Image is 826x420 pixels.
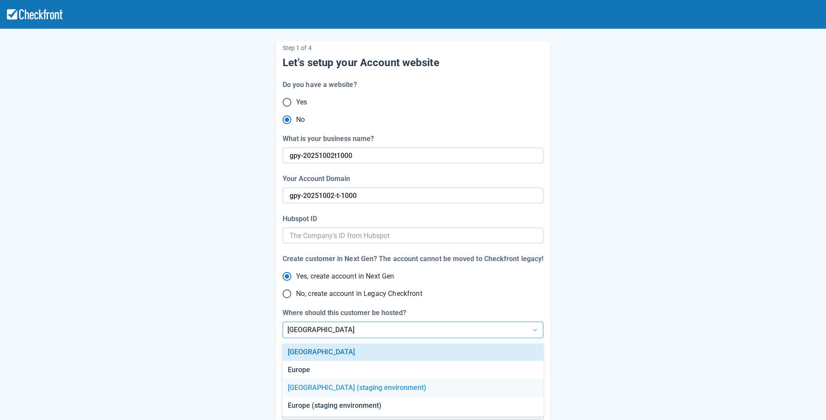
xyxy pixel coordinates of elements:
[296,289,422,299] span: No, create account in Legacy Checkfront
[296,97,307,108] span: Yes
[283,134,378,144] label: What is your business name?
[283,214,320,224] label: Hubspot ID
[290,228,536,243] input: The Company's ID from Hubspot
[283,379,543,397] div: [GEOGRAPHIC_DATA] (staging environment)
[283,174,354,184] label: Your Account Domain
[283,41,543,54] p: Step 1 of 4
[531,326,539,334] span: Dropdown icon
[296,114,305,125] span: No
[283,80,357,90] div: Do you have a website?
[700,326,826,420] iframe: Chat Widget
[287,325,523,335] div: [GEOGRAPHIC_DATA]
[283,397,543,415] div: Europe (staging environment)
[283,254,543,264] div: Create customer in Next Gen? The account cannot be moved to Checkfront legacy!
[283,308,410,318] label: Where should this customer be hosted?
[283,343,543,361] div: [GEOGRAPHIC_DATA]
[296,271,394,282] span: Yes, create account in Next Gen
[290,148,535,163] input: This will be your Account domain
[283,56,543,69] h5: Let’s setup your Account website
[283,361,543,379] div: Europe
